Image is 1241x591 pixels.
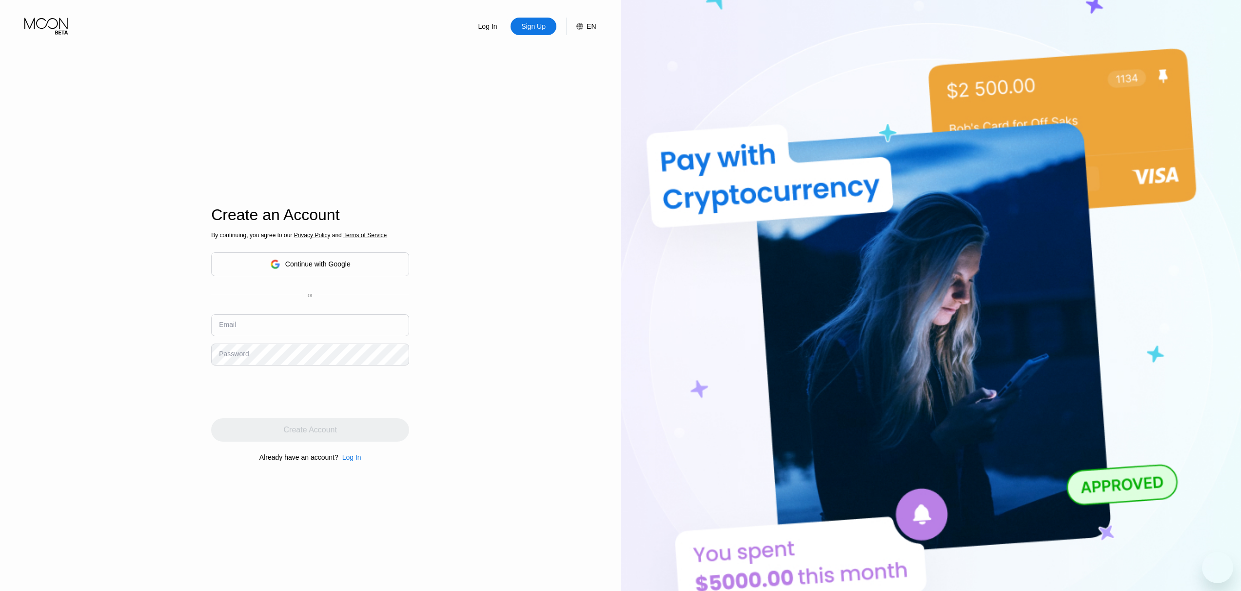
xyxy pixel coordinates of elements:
div: Sign Up [511,18,556,35]
iframe: Button to launch messaging window [1202,552,1233,583]
div: By continuing, you agree to our [211,232,409,239]
iframe: reCAPTCHA [211,373,359,411]
div: Log In [477,21,498,31]
div: Email [219,321,236,328]
div: Log In [338,453,361,461]
span: Privacy Policy [294,232,331,239]
div: Sign Up [520,21,547,31]
div: Log In [465,18,511,35]
div: Log In [342,453,361,461]
div: Already have an account? [259,453,338,461]
div: or [308,292,313,299]
div: Continue with Google [285,260,351,268]
div: EN [587,22,596,30]
span: and [330,232,343,239]
div: EN [566,18,596,35]
div: Password [219,350,249,358]
span: Terms of Service [343,232,387,239]
div: Create an Account [211,206,409,224]
div: Continue with Google [211,252,409,276]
